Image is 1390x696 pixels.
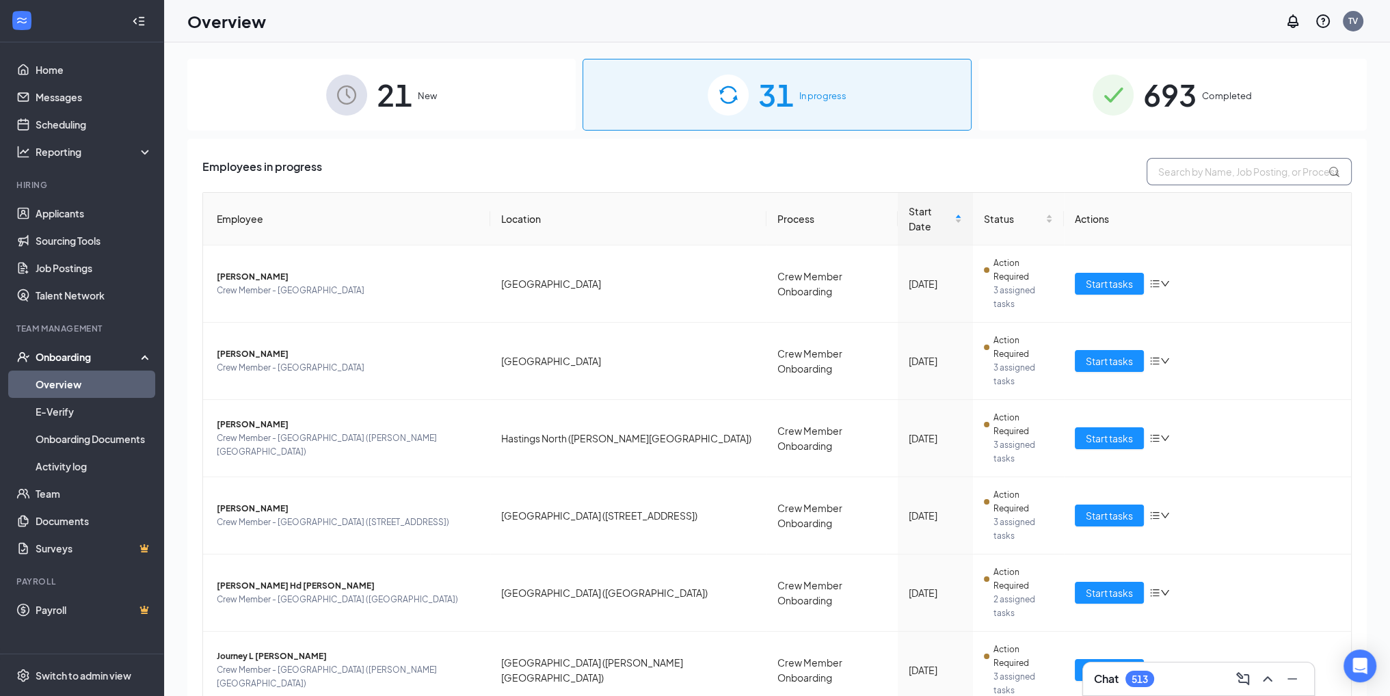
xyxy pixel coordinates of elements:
[1160,588,1170,598] span: down
[1149,278,1160,289] span: bars
[993,256,1053,284] span: Action Required
[909,585,962,600] div: [DATE]
[993,593,1053,620] span: 2 assigned tasks
[973,193,1064,245] th: Status
[203,193,490,245] th: Employee
[217,418,479,431] span: [PERSON_NAME]
[993,438,1053,466] span: 3 assigned tasks
[1086,508,1133,523] span: Start tasks
[758,71,794,118] span: 31
[36,282,152,309] a: Talent Network
[36,507,152,535] a: Documents
[490,323,766,400] td: [GEOGRAPHIC_DATA]
[1075,427,1144,449] button: Start tasks
[36,56,152,83] a: Home
[16,145,30,159] svg: Analysis
[766,193,898,245] th: Process
[909,276,962,291] div: [DATE]
[36,669,131,682] div: Switch to admin view
[1285,13,1301,29] svg: Notifications
[799,89,846,103] span: In progress
[1160,279,1170,289] span: down
[217,650,479,663] span: Journey L [PERSON_NAME]
[217,284,479,297] span: Crew Member - [GEOGRAPHIC_DATA]
[217,579,479,593] span: [PERSON_NAME] Hd [PERSON_NAME]
[36,371,152,398] a: Overview
[1160,433,1170,443] span: down
[1075,505,1144,526] button: Start tasks
[132,14,146,28] svg: Collapse
[217,663,479,691] span: Crew Member - [GEOGRAPHIC_DATA] ([PERSON_NAME][GEOGRAPHIC_DATA])
[1160,511,1170,520] span: down
[377,71,412,118] span: 21
[993,284,1053,311] span: 3 assigned tasks
[1064,193,1351,245] th: Actions
[1075,273,1144,295] button: Start tasks
[36,425,152,453] a: Onboarding Documents
[766,554,898,632] td: Crew Member Onboarding
[909,508,962,523] div: [DATE]
[16,179,150,191] div: Hiring
[36,200,152,227] a: Applicants
[418,89,437,103] span: New
[16,669,30,682] svg: Settings
[36,111,152,138] a: Scheduling
[993,361,1053,388] span: 3 assigned tasks
[1259,671,1276,687] svg: ChevronUp
[16,350,30,364] svg: UserCheck
[16,323,150,334] div: Team Management
[1257,668,1279,690] button: ChevronUp
[217,270,479,284] span: [PERSON_NAME]
[993,643,1053,670] span: Action Required
[1094,671,1119,686] h3: Chat
[1149,433,1160,444] span: bars
[36,596,152,624] a: PayrollCrown
[217,431,479,459] span: Crew Member - [GEOGRAPHIC_DATA] ([PERSON_NAME][GEOGRAPHIC_DATA])
[490,477,766,554] td: [GEOGRAPHIC_DATA] ([STREET_ADDRESS])
[1149,510,1160,521] span: bars
[490,400,766,477] td: Hastings North ([PERSON_NAME][GEOGRAPHIC_DATA])
[984,211,1043,226] span: Status
[1202,89,1252,103] span: Completed
[1086,353,1133,369] span: Start tasks
[36,398,152,425] a: E-Verify
[1160,356,1170,366] span: down
[993,516,1053,543] span: 3 assigned tasks
[1075,350,1144,372] button: Start tasks
[909,431,962,446] div: [DATE]
[766,245,898,323] td: Crew Member Onboarding
[490,554,766,632] td: [GEOGRAPHIC_DATA] ([GEOGRAPHIC_DATA])
[1232,668,1254,690] button: ComposeMessage
[36,350,141,364] div: Onboarding
[1315,13,1331,29] svg: QuestionInfo
[36,254,152,282] a: Job Postings
[1143,71,1197,118] span: 693
[1075,659,1144,681] button: Start tasks
[1086,276,1133,291] span: Start tasks
[909,662,962,678] div: [DATE]
[36,480,152,507] a: Team
[187,10,266,33] h1: Overview
[217,347,479,361] span: [PERSON_NAME]
[16,576,150,587] div: Payroll
[490,193,766,245] th: Location
[1344,650,1376,682] div: Open Intercom Messenger
[36,227,152,254] a: Sourcing Tools
[993,565,1053,593] span: Action Required
[1086,585,1133,600] span: Start tasks
[993,334,1053,361] span: Action Required
[217,502,479,516] span: [PERSON_NAME]
[1149,356,1160,366] span: bars
[766,400,898,477] td: Crew Member Onboarding
[993,411,1053,438] span: Action Required
[1147,158,1352,185] input: Search by Name, Job Posting, or Process
[15,14,29,27] svg: WorkstreamLogo
[766,323,898,400] td: Crew Member Onboarding
[36,535,152,562] a: SurveysCrown
[993,488,1053,516] span: Action Required
[1086,431,1133,446] span: Start tasks
[909,353,962,369] div: [DATE]
[1075,582,1144,604] button: Start tasks
[1348,15,1358,27] div: TV
[202,158,322,185] span: Employees in progress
